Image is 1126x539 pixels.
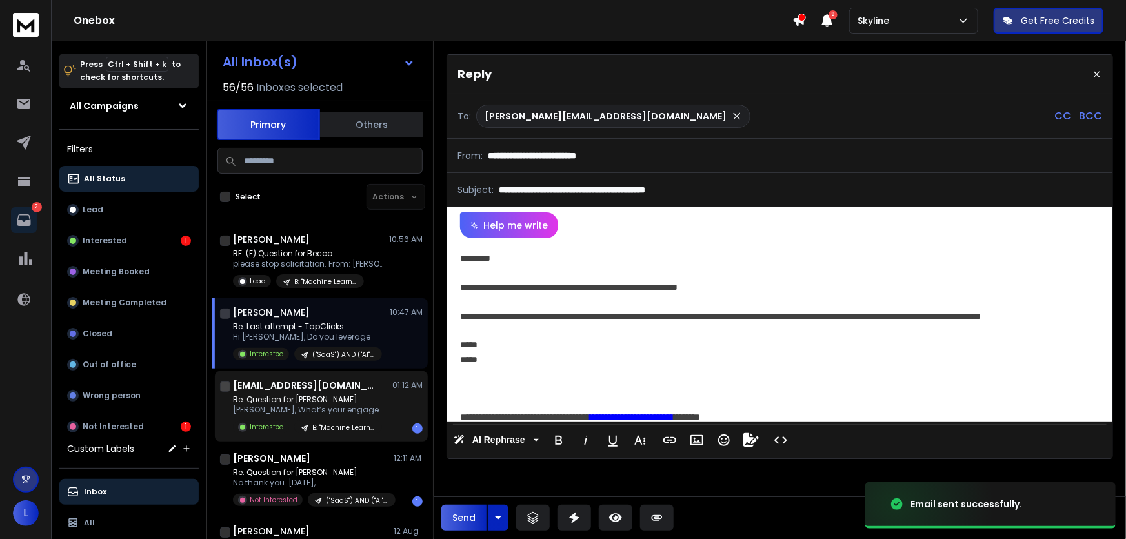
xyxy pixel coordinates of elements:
[394,526,423,536] p: 12 Aug
[712,427,736,453] button: Emoticons
[233,405,388,415] p: [PERSON_NAME], What’s your engagement model and
[1054,108,1071,124] p: CC
[13,13,39,37] img: logo
[312,350,374,360] p: ("SaaS") AND ("AI") | [GEOGRAPHIC_DATA]/CA | 500-5000 | BizDev/Mar | Owner/CXO/VP | 1+ yrs | Post...
[320,110,423,139] button: Others
[250,349,284,359] p: Interested
[59,290,199,316] button: Meeting Completed
[83,391,141,401] p: Wrong person
[83,422,144,432] p: Not Interested
[212,49,425,75] button: All Inbox(s)
[83,267,150,277] p: Meeting Booked
[312,423,374,432] p: B: "Machine Learning" , "AI" | US/CA | CEO/FOUNDER/OWNER | 50-500
[13,500,39,526] button: L
[233,394,388,405] p: Re: Question for [PERSON_NAME]
[59,321,199,347] button: Closed
[256,80,343,96] h3: Inboxes selected
[59,479,199,505] button: Inbox
[83,329,112,339] p: Closed
[233,259,388,269] p: please stop solicitation. From: [PERSON_NAME]
[59,510,199,536] button: All
[59,197,199,223] button: Lead
[67,442,134,455] h3: Custom Labels
[233,467,388,478] p: Re: Question for [PERSON_NAME]
[457,183,494,196] p: Subject:
[181,422,191,432] div: 1
[1079,108,1102,124] p: BCC
[106,57,168,72] span: Ctrl + Shift + k
[83,298,166,308] p: Meeting Completed
[326,496,388,505] p: ("SaaS") AND ("AI") | [GEOGRAPHIC_DATA]/CA | 500-5000 | BizDev/Mar | Owner/CXO/VP | 1+ yrs | Post...
[59,383,199,409] button: Wrong person
[389,234,423,245] p: 10:56 AM
[658,427,682,453] button: Insert Link (Ctrl+K)
[441,505,487,531] button: Send
[233,306,310,319] h1: [PERSON_NAME]
[59,352,199,378] button: Out of office
[910,498,1022,511] div: Email sent successfully.
[233,525,310,538] h1: [PERSON_NAME]
[392,380,423,391] p: 01:12 AM
[451,427,541,453] button: AI Rephrase
[250,495,297,505] p: Not Interested
[412,496,423,507] div: 1
[233,249,388,259] p: RE: (E) Question for Becca
[829,10,838,19] span: 9
[217,109,320,140] button: Primary
[769,427,793,453] button: Code View
[547,427,571,453] button: Bold (Ctrl+B)
[858,14,894,27] p: Skyline
[233,379,375,392] h1: [EMAIL_ADDRESS][DOMAIN_NAME]
[59,414,199,440] button: Not Interested1
[601,427,625,453] button: Underline (Ctrl+U)
[59,93,199,119] button: All Campaigns
[233,233,310,246] h1: [PERSON_NAME]
[394,453,423,463] p: 12:11 AM
[233,478,388,488] p: No thank you. [DATE],
[223,80,254,96] span: 56 / 56
[233,332,382,342] p: Hi [PERSON_NAME], Do you leverage
[233,321,382,332] p: Re: Last attempt - TapClicks
[74,13,792,28] h1: Onebox
[83,360,136,370] p: Out of office
[994,8,1103,34] button: Get Free Credits
[460,212,558,238] button: Help me write
[233,452,310,465] h1: [PERSON_NAME]
[84,487,106,497] p: Inbox
[250,276,266,286] p: Lead
[80,58,181,84] p: Press to check for shortcuts.
[59,259,199,285] button: Meeting Booked
[59,228,199,254] button: Interested1
[457,149,483,162] p: From:
[59,166,199,192] button: All Status
[181,236,191,246] div: 1
[223,56,297,68] h1: All Inbox(s)
[236,192,261,202] label: Select
[457,110,471,123] p: To:
[628,427,652,453] button: More Text
[457,65,492,83] p: Reply
[59,140,199,158] h3: Filters
[11,207,37,233] a: 2
[84,518,95,528] p: All
[84,174,125,184] p: All Status
[250,422,284,432] p: Interested
[470,434,528,445] span: AI Rephrase
[32,202,42,212] p: 2
[294,277,356,287] p: B: "Machine Learning" , "AI" | US/CA | CEO/FOUNDER/OWNER | 50-500
[70,99,139,112] h1: All Campaigns
[83,205,103,215] p: Lead
[390,307,423,318] p: 10:47 AM
[485,110,727,123] p: [PERSON_NAME][EMAIL_ADDRESS][DOMAIN_NAME]
[1021,14,1094,27] p: Get Free Credits
[412,423,423,434] div: 1
[83,236,127,246] p: Interested
[739,427,763,453] button: Signature
[685,427,709,453] button: Insert Image (Ctrl+P)
[574,427,598,453] button: Italic (Ctrl+I)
